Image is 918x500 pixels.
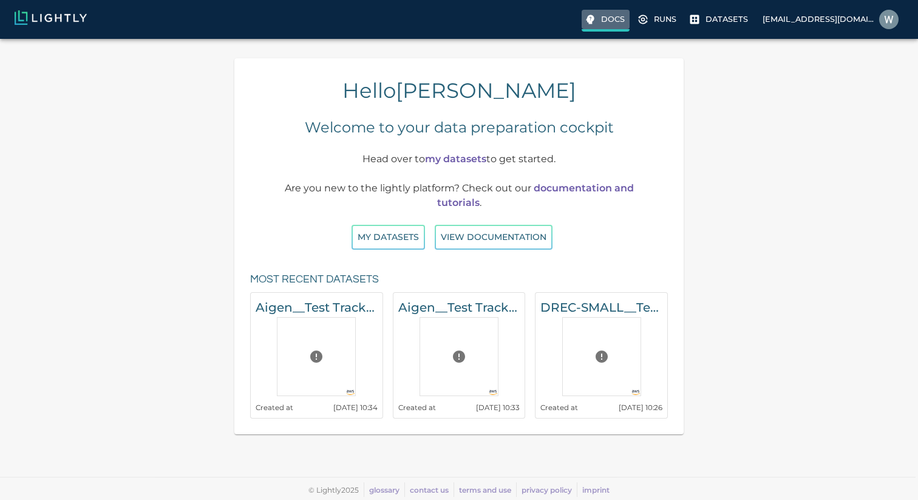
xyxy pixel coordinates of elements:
button: Preview cannot be loaded. Please ensure the datasource is configured correctly and that the refer... [590,344,614,369]
a: privacy policy [522,485,572,495]
a: imprint [582,485,610,495]
small: Created at [256,403,293,412]
label: Docs [582,10,630,32]
a: View documentation [435,231,552,242]
label: Datasets [686,10,753,29]
label: [EMAIL_ADDRESS][DOMAIN_NAME]William Wylie-Modro [758,6,903,33]
small: [DATE] 10:34 [333,403,378,412]
a: terms and use [459,485,511,495]
p: Are you new to the lightly platform? Check out our . [281,181,637,210]
h6: Aigen__Test Track__data_capture__[DATE]__111111111-crops-Aigen__Test_Track__data_capture__[DATE]_... [256,298,378,317]
button: Preview cannot be loaded. Please ensure the datasource is configured correctly and that the refer... [304,344,328,369]
small: Created at [540,403,578,412]
img: Lightly [15,10,87,25]
a: documentation and tutorials [437,182,634,208]
span: © Lightly 2025 [308,485,359,495]
button: Preview cannot be loaded. Please ensure the datasource is configured correctly and that the refer... [447,344,471,369]
a: Aigen__Test Track__data_capture__[DATE]__111111111-crops-Aigen__Test_Track__data_capture__[DATE]_... [250,292,383,419]
button: My Datasets [352,225,425,250]
h6: Most recent datasets [250,270,379,289]
a: Docs [582,10,630,29]
p: Datasets [705,13,748,25]
h6: DREC-SMALL__TestField__data_capture__[DATE]__1734572669-crops-DREC-SMALL__TestField__data_capture... [540,298,662,317]
a: Aigen__Test Track__data_capture__[DATE]__111111111Preview cannot be loaded. Please ensure the dat... [393,292,526,419]
small: [DATE] 10:33 [476,403,520,412]
label: Runs [634,10,681,29]
button: View documentation [435,225,552,250]
h4: Hello [PERSON_NAME] [244,78,674,103]
small: [DATE] 10:26 [619,403,662,412]
small: Created at [398,403,436,412]
a: DREC-SMALL__TestField__data_capture__[DATE]__1734572669-crops-DREC-SMALL__TestField__data_capture... [535,292,668,419]
img: William Wylie-Modro [879,10,899,29]
a: contact us [410,485,449,495]
a: glossary [369,485,399,495]
a: My Datasets [352,231,425,242]
h6: Aigen__Test Track__data_capture__[DATE]__111111111 [398,298,520,317]
a: my datasets [425,153,486,165]
p: [EMAIL_ADDRESS][DOMAIN_NAME] [763,13,874,25]
h5: Welcome to your data preparation cockpit [305,118,614,137]
p: Head over to to get started. [281,152,637,166]
p: Runs [654,13,676,25]
p: Docs [601,13,625,25]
